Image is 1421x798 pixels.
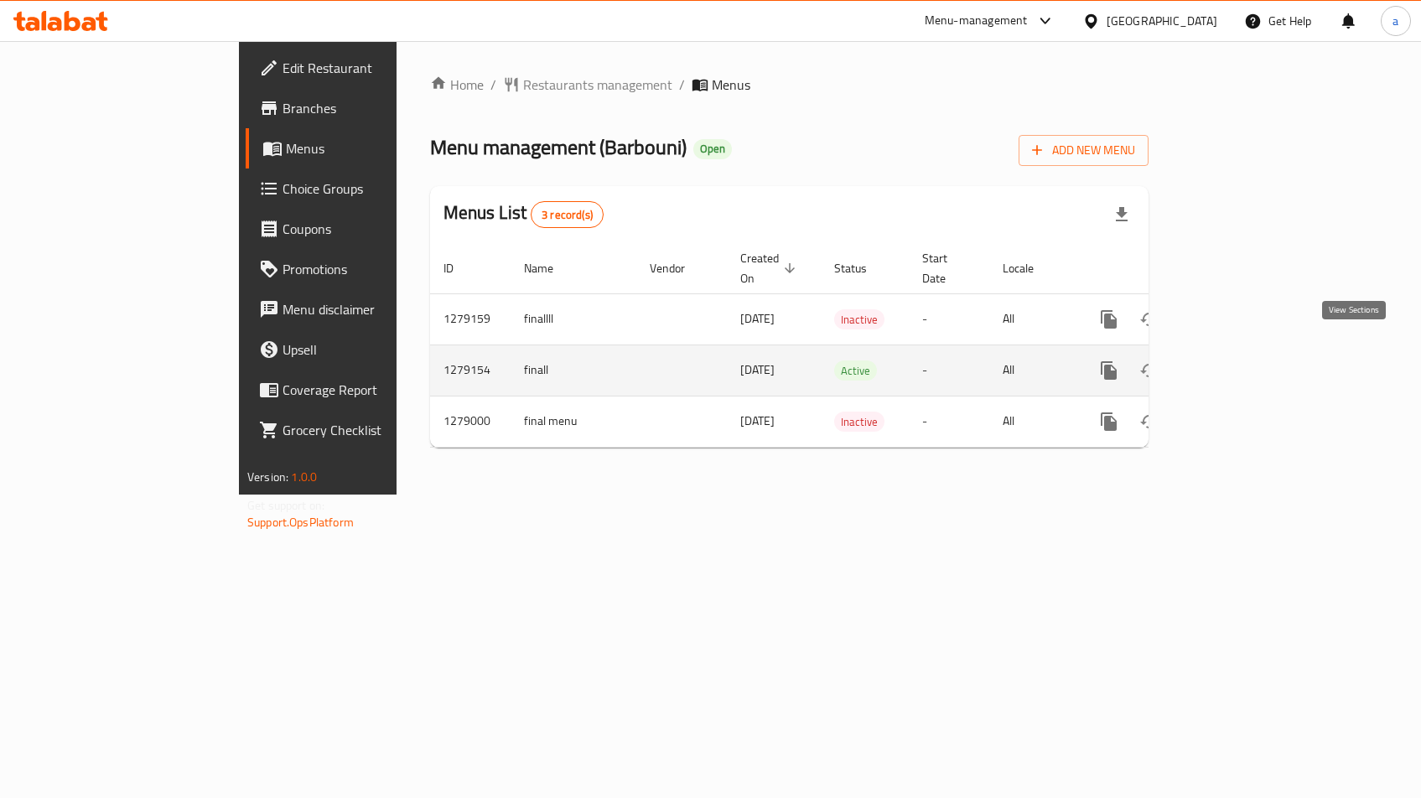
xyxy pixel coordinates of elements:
[246,410,476,450] a: Grocery Checklist
[1107,12,1217,30] div: [GEOGRAPHIC_DATA]
[283,339,463,360] span: Upsell
[246,289,476,329] a: Menu disclaimer
[650,258,707,278] span: Vendor
[1089,350,1129,391] button: more
[834,310,884,329] span: Inactive
[246,209,476,249] a: Coupons
[430,243,1263,448] table: enhanced table
[531,201,604,228] div: Total records count
[246,249,476,289] a: Promotions
[989,396,1076,447] td: All
[1019,135,1149,166] button: Add New Menu
[283,420,463,440] span: Grocery Checklist
[989,293,1076,345] td: All
[1003,258,1055,278] span: Locale
[740,410,775,432] span: [DATE]
[989,345,1076,396] td: All
[247,466,288,488] span: Version:
[909,345,989,396] td: -
[925,11,1028,31] div: Menu-management
[246,48,476,88] a: Edit Restaurant
[246,168,476,209] a: Choice Groups
[523,75,672,95] span: Restaurants management
[443,258,475,278] span: ID
[291,466,317,488] span: 1.0.0
[524,258,575,278] span: Name
[1392,12,1398,30] span: a
[246,128,476,168] a: Menus
[430,128,687,166] span: Menu management ( Barbouni )
[740,308,775,329] span: [DATE]
[443,200,604,228] h2: Menus List
[246,370,476,410] a: Coverage Report
[1089,402,1129,442] button: more
[532,207,603,223] span: 3 record(s)
[430,75,1149,95] nav: breadcrumb
[834,309,884,329] div: Inactive
[740,359,775,381] span: [DATE]
[283,259,463,279] span: Promotions
[834,412,884,432] span: Inactive
[247,511,354,533] a: Support.OpsPlatform
[740,248,801,288] span: Created On
[286,138,463,158] span: Menus
[1129,350,1169,391] button: Change Status
[1076,243,1263,294] th: Actions
[503,75,672,95] a: Restaurants management
[246,88,476,128] a: Branches
[511,345,636,396] td: finall
[283,58,463,78] span: Edit Restaurant
[712,75,750,95] span: Menus
[283,179,463,199] span: Choice Groups
[1102,194,1142,235] div: Export file
[909,293,989,345] td: -
[1129,299,1169,339] button: Change Status
[283,380,463,400] span: Coverage Report
[909,396,989,447] td: -
[511,293,636,345] td: finallll
[1089,299,1129,339] button: more
[1129,402,1169,442] button: Change Status
[511,396,636,447] td: final menu
[922,248,969,288] span: Start Date
[1032,140,1135,161] span: Add New Menu
[247,495,324,516] span: Get support on:
[246,329,476,370] a: Upsell
[283,98,463,118] span: Branches
[283,299,463,319] span: Menu disclaimer
[679,75,685,95] li: /
[834,361,877,381] span: Active
[834,258,889,278] span: Status
[283,219,463,239] span: Coupons
[693,139,732,159] div: Open
[693,142,732,156] span: Open
[490,75,496,95] li: /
